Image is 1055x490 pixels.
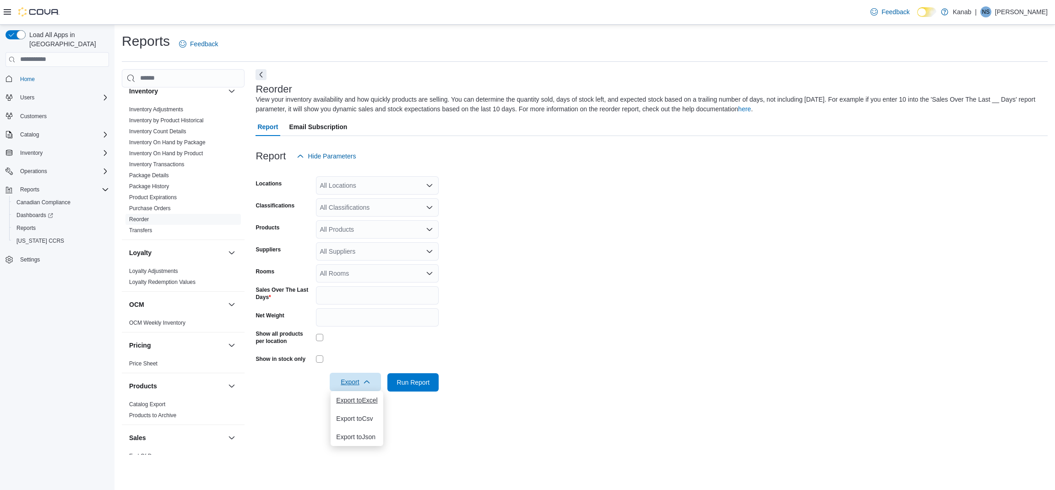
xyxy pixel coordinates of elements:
a: Inventory Count Details [129,128,186,135]
a: Product Expirations [129,194,177,201]
h3: Reorder [256,84,292,95]
button: OCM [226,299,237,310]
a: Customers [16,111,50,122]
button: Hide Parameters [293,147,359,165]
span: Reports [20,186,39,193]
button: Users [2,91,113,104]
a: Products to Archive [129,412,176,419]
button: Reports [16,184,43,195]
button: Sales [129,433,224,442]
span: Reports [16,224,36,232]
span: Customers [20,113,47,120]
div: Pricing [122,358,245,373]
h3: Products [129,381,157,391]
button: Loyalty [129,248,224,257]
a: Transfers [129,227,152,234]
a: Inventory Adjustments [129,106,183,113]
label: Net Weight [256,312,284,319]
button: Open list of options [426,248,433,255]
span: Operations [20,168,47,175]
div: Products [122,399,245,425]
label: Show all products per location [256,330,312,345]
span: Load All Apps in [GEOGRAPHIC_DATA] [26,30,109,49]
label: Products [256,224,279,231]
button: Sales [226,432,237,443]
button: Open list of options [426,204,433,211]
div: Loyalty [122,266,245,291]
h3: OCM [129,300,144,309]
span: Feedback [190,39,218,49]
a: Package History [129,183,169,190]
span: Dashboards [16,212,53,219]
label: Suppliers [256,246,281,253]
button: [US_STATE] CCRS [9,234,113,247]
h1: Reports [122,32,170,50]
label: Sales Over The Last Days [256,286,312,301]
button: Catalog [2,128,113,141]
span: Inventory On Hand by Product [129,150,203,157]
span: [US_STATE] CCRS [16,237,64,245]
button: Open list of options [426,270,433,277]
button: Canadian Compliance [9,196,113,209]
div: Inventory [122,104,245,240]
span: Canadian Compliance [13,197,109,208]
a: End Of Day [129,453,158,459]
p: [PERSON_NAME] [995,6,1048,17]
span: Feedback [881,7,909,16]
span: Inventory [16,147,109,158]
a: Package Details [129,172,169,179]
span: Catalog [16,129,109,140]
span: Settings [16,254,109,265]
span: Price Sheet [129,360,158,367]
a: Inventory by Product Historical [129,117,204,124]
a: Reports [13,223,39,234]
button: Users [16,92,38,103]
button: Loyalty [226,247,237,258]
label: Locations [256,180,282,187]
span: Hide Parameters [308,152,356,161]
a: Dashboards [9,209,113,222]
span: Loyalty Adjustments [129,267,178,275]
a: Purchase Orders [129,205,171,212]
button: Pricing [226,340,237,351]
span: Email Subscription [289,118,348,136]
label: Rooms [256,268,274,275]
a: Inventory Transactions [129,161,185,168]
h3: Report [256,151,286,162]
h3: Inventory [129,87,158,96]
button: Inventory [129,87,224,96]
span: Home [16,73,109,85]
input: Dark Mode [917,7,936,17]
button: Reports [2,183,113,196]
span: Washington CCRS [13,235,109,246]
a: Reorder [129,216,149,223]
p: | [975,6,977,17]
span: Home [20,76,35,83]
span: Users [20,94,34,101]
span: Catalog Export [129,401,165,408]
span: Customers [16,110,109,122]
button: Export toJson [331,428,383,446]
span: Inventory On Hand by Package [129,139,206,146]
button: OCM [129,300,224,309]
span: End Of Day [129,452,158,460]
a: Feedback [175,35,222,53]
span: Export to Json [336,433,377,441]
label: Classifications [256,202,294,209]
button: Open list of options [426,226,433,233]
p: Kanab [953,6,971,17]
a: Canadian Compliance [13,197,74,208]
button: Catalog [16,129,43,140]
span: OCM Weekly Inventory [129,319,185,327]
span: Report [257,118,278,136]
h3: Pricing [129,341,151,350]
